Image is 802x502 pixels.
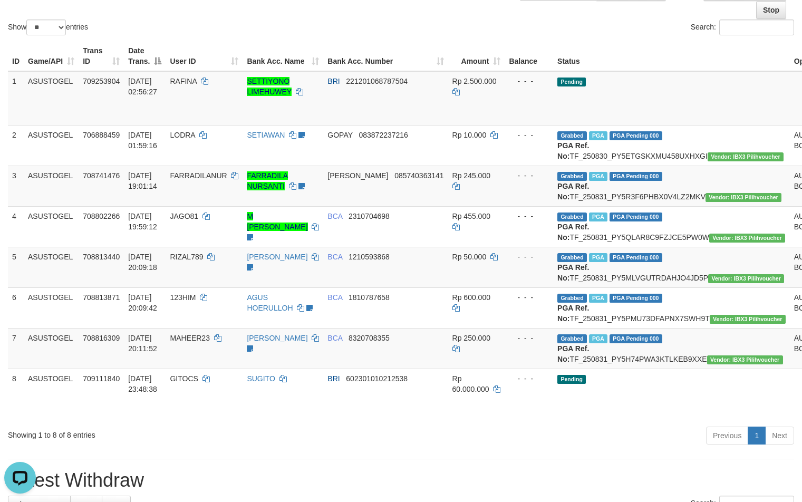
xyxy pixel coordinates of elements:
[8,470,794,491] h1: Latest Withdraw
[128,171,157,190] span: [DATE] 19:01:14
[247,293,293,312] a: AGUS HOERULLOH
[8,287,24,328] td: 6
[557,334,587,343] span: Grabbed
[128,77,157,96] span: [DATE] 02:56:27
[327,374,340,383] span: BRI
[83,253,120,261] span: 708813440
[756,1,786,19] a: Stop
[128,293,157,312] span: [DATE] 20:09:42
[8,426,326,440] div: Showing 1 to 8 of 8 entries
[24,41,79,71] th: Game/API: activate to sort column ascending
[349,334,390,342] span: Copy 8320708355 to clipboard
[553,247,790,287] td: TF_250831_PY5MLVGUTRDAHJO4JD5P
[24,287,79,328] td: ASUSTOGEL
[247,77,292,96] a: SETTIYONO LIMEHUWEY
[553,328,790,369] td: TF_250831_PY5H74PWA3KTLKEB9XXE
[170,293,196,302] span: 123HIM
[83,374,120,383] span: 709111840
[8,41,24,71] th: ID
[24,369,79,422] td: ASUSTOGEL
[170,171,227,180] span: FARRADILANUR
[610,294,662,303] span: PGA Pending
[24,206,79,247] td: ASUSTOGEL
[589,294,607,303] span: Marked by aeotriv
[327,171,388,180] span: [PERSON_NAME]
[505,41,553,71] th: Balance
[589,213,607,221] span: Marked by aeotriv
[170,374,198,383] span: GITOCS
[128,212,157,231] span: [DATE] 19:59:12
[509,211,549,221] div: - - -
[128,374,157,393] span: [DATE] 23:48:38
[83,171,120,180] span: 708741476
[589,172,607,181] span: Marked by aeomartha
[170,212,198,220] span: JAGO81
[553,166,790,206] td: TF_250831_PY5R3F6PHBX0V4LZ2MKV
[765,427,794,445] a: Next
[509,170,549,181] div: - - -
[557,131,587,140] span: Grabbed
[589,253,607,262] span: Marked by aeotriv
[247,212,307,231] a: M [PERSON_NAME]
[557,253,587,262] span: Grabbed
[346,374,408,383] span: Copy 602301010212538 to clipboard
[247,374,275,383] a: SUGITO
[346,77,408,85] span: Copy 221201068787504 to clipboard
[509,333,549,343] div: - - -
[557,344,589,363] b: PGA Ref. No:
[170,334,209,342] span: MAHEER23
[124,41,166,71] th: Date Trans.: activate to sort column descending
[79,41,124,71] th: Trans ID: activate to sort column ascending
[553,125,790,166] td: TF_250830_PY5ETGSKXMU458UXHXGI
[452,374,489,393] span: Rp 60.000.000
[4,4,36,36] button: Open LiveChat chat widget
[24,247,79,287] td: ASUSTOGEL
[706,427,748,445] a: Previous
[8,369,24,422] td: 8
[452,212,490,220] span: Rp 455.000
[610,172,662,181] span: PGA Pending
[83,293,120,302] span: 708813871
[691,20,794,35] label: Search:
[509,373,549,384] div: - - -
[448,41,505,71] th: Amount: activate to sort column ascending
[83,131,120,139] span: 706888459
[327,334,342,342] span: BCA
[509,76,549,86] div: - - -
[327,212,342,220] span: BCA
[8,328,24,369] td: 7
[327,293,342,302] span: BCA
[83,77,120,85] span: 709253904
[452,77,497,85] span: Rp 2.500.000
[247,131,285,139] a: SETIAWAN
[557,375,586,384] span: Pending
[553,206,790,247] td: TF_250831_PY5QLAR8C9FZJCE5PW0W
[452,253,487,261] span: Rp 50.000
[83,334,120,342] span: 708816309
[243,41,323,71] th: Bank Acc. Name: activate to sort column ascending
[610,253,662,262] span: PGA Pending
[327,253,342,261] span: BCA
[610,213,662,221] span: PGA Pending
[24,166,79,206] td: ASUSTOGEL
[557,141,589,160] b: PGA Ref. No:
[166,41,243,71] th: User ID: activate to sort column ascending
[748,427,766,445] a: 1
[509,292,549,303] div: - - -
[509,252,549,262] div: - - -
[247,334,307,342] a: [PERSON_NAME]
[128,334,157,353] span: [DATE] 20:11:52
[170,77,197,85] span: RAFINA
[709,234,785,243] span: Vendor URL: https://payment5.1velocity.biz
[452,334,490,342] span: Rp 250.000
[170,131,195,139] span: LODRA
[247,253,307,261] a: [PERSON_NAME]
[8,206,24,247] td: 4
[349,293,390,302] span: Copy 1810787658 to clipboard
[327,131,352,139] span: GOPAY
[349,212,390,220] span: Copy 2310704698 to clipboard
[8,20,88,35] label: Show entries
[708,274,784,283] span: Vendor URL: https://payment5.1velocity.biz
[557,172,587,181] span: Grabbed
[708,152,784,161] span: Vendor URL: https://payment5.1velocity.biz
